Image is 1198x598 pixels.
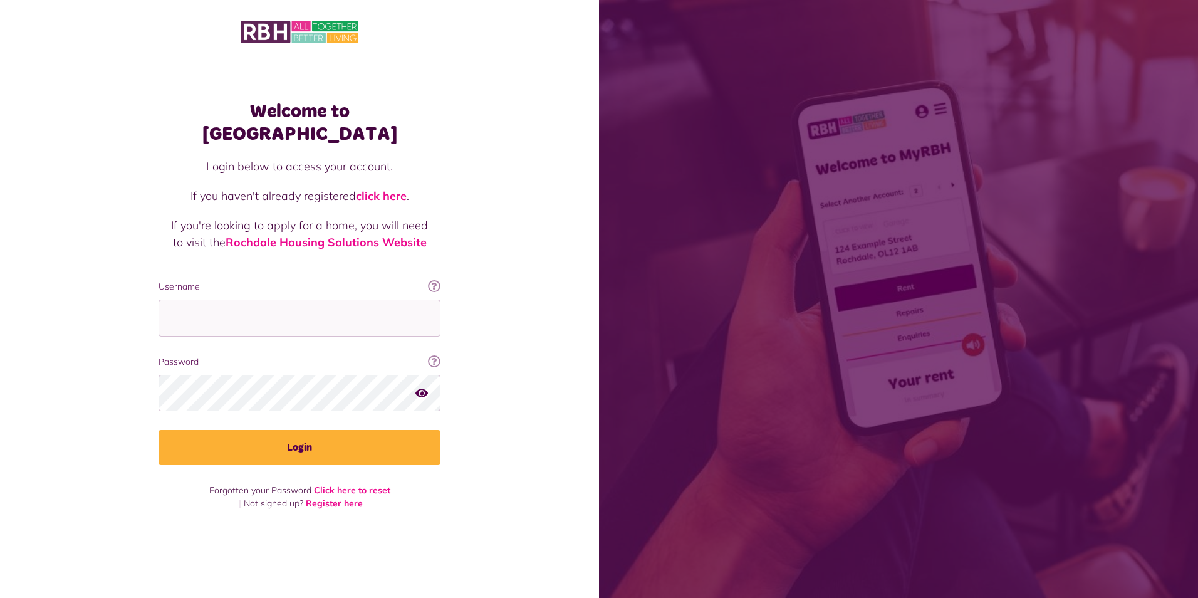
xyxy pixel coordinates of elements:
[159,430,440,465] button: Login
[159,100,440,145] h1: Welcome to [GEOGRAPHIC_DATA]
[159,355,440,369] label: Password
[171,158,428,175] p: Login below to access your account.
[306,498,363,509] a: Register here
[226,235,427,249] a: Rochdale Housing Solutions Website
[314,485,390,496] a: Click here to reset
[209,485,311,496] span: Forgotten your Password
[356,189,407,203] a: click here
[159,280,440,293] label: Username
[241,19,358,45] img: MyRBH
[171,187,428,204] p: If you haven't already registered .
[171,217,428,251] p: If you're looking to apply for a home, you will need to visit the
[244,498,303,509] span: Not signed up?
